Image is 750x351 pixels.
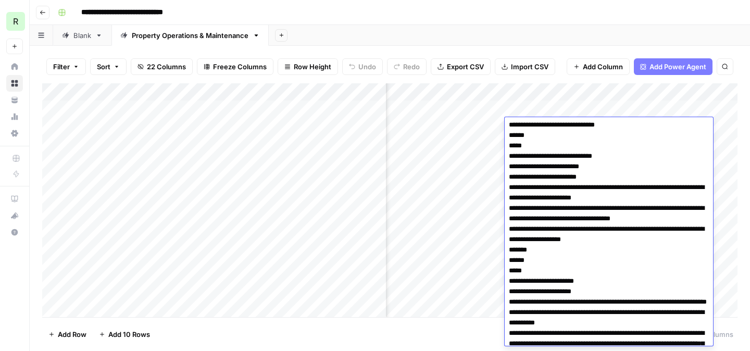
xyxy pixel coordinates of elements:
[6,58,23,75] a: Home
[511,61,548,72] span: Import CSV
[132,30,248,41] div: Property Operations & Maintenance
[431,58,491,75] button: Export CSV
[97,61,110,72] span: Sort
[108,329,150,340] span: Add 10 Rows
[495,58,555,75] button: Import CSV
[42,326,93,343] button: Add Row
[358,61,376,72] span: Undo
[6,191,23,207] a: AirOps Academy
[58,329,86,340] span: Add Row
[387,58,427,75] button: Redo
[634,58,712,75] button: Add Power Agent
[53,61,70,72] span: Filter
[447,61,484,72] span: Export CSV
[111,25,269,46] a: Property Operations & Maintenance
[278,58,338,75] button: Row Height
[147,61,186,72] span: 22 Columns
[90,58,127,75] button: Sort
[197,58,273,75] button: Freeze Columns
[6,8,23,34] button: Workspace: Re-Leased
[583,61,623,72] span: Add Column
[6,224,23,241] button: Help + Support
[46,58,86,75] button: Filter
[342,58,383,75] button: Undo
[294,61,331,72] span: Row Height
[213,61,267,72] span: Freeze Columns
[649,61,706,72] span: Add Power Agent
[403,61,420,72] span: Redo
[73,30,91,41] div: Blank
[7,208,22,223] div: What's new?
[6,92,23,108] a: Your Data
[131,58,193,75] button: 22 Columns
[13,15,18,28] span: R
[6,75,23,92] a: Browse
[6,108,23,125] a: Usage
[53,25,111,46] a: Blank
[93,326,156,343] button: Add 10 Rows
[6,125,23,142] a: Settings
[6,207,23,224] button: What's new?
[567,58,630,75] button: Add Column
